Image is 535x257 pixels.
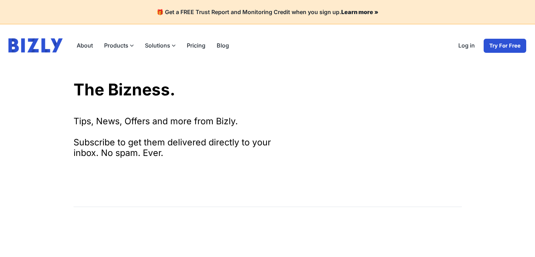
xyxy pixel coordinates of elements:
a: Learn more » [341,8,378,15]
a: Blog [211,38,235,52]
a: Pricing [181,38,211,52]
label: Products [98,38,139,52]
label: Solutions [139,38,181,52]
a: Log in [453,38,480,53]
img: bizly_logo.svg [8,38,63,52]
a: About [71,38,98,52]
div: Tips, News, Offers and more from Bizly. Subscribe to get them delivered directly to your inbox. N... [74,116,285,158]
iframe: signup frame [74,172,228,192]
a: Try For Free [483,38,527,53]
h4: 🎁 Get a FREE Trust Report and Monitoring Credit when you sign up. [8,8,527,15]
a: The Bizness. [74,80,175,99]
